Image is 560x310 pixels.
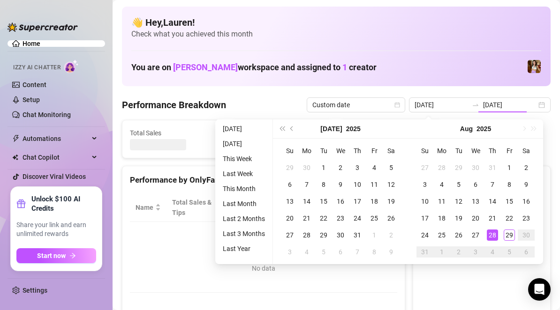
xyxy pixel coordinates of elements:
[13,63,61,72] span: Izzy AI Chatter
[173,62,238,72] span: [PERSON_NAME]
[483,100,537,110] input: End date
[23,81,46,89] a: Content
[341,197,384,218] span: Chat Conversion
[12,135,20,142] span: thunderbolt
[131,62,377,73] h1: You are on workspace and assigned to creator
[16,248,96,263] button: Start nowarrow-right
[31,194,96,213] strong: Unlock $100 AI Credits
[172,197,212,218] span: Total Sales & Tips
[23,111,71,118] a: Chat Monitoring
[287,193,335,222] th: Sales / Hour
[122,98,226,111] h4: Performance Breakdown
[130,128,216,138] span: Total Sales
[415,100,468,110] input: Start date
[64,59,79,73] img: AI Chatter
[528,278,551,301] div: Open Intercom Messenger
[166,193,226,222] th: Total Sales & Tips
[23,150,89,165] span: Chat Copilot
[293,197,322,218] span: Sales / Hour
[136,202,153,213] span: Name
[342,62,347,72] span: 1
[23,40,40,47] a: Home
[130,174,397,186] div: Performance by OnlyFans Creator
[394,102,400,108] span: calendar
[131,16,541,29] h4: 👋 Hey, Lauren !
[131,29,541,39] span: Check what you achieved this month
[231,197,274,218] div: Est. Hours Worked
[472,101,479,109] span: swap-right
[312,98,400,112] span: Custom date
[421,174,543,186] div: Sales by OnlyFans Creator
[472,101,479,109] span: to
[528,60,541,73] img: Elena
[23,173,86,180] a: Discover Viral Videos
[37,252,66,259] span: Start now
[16,199,26,208] span: gift
[23,96,40,103] a: Setup
[8,22,78,32] img: logo-BBDzfeDw.svg
[23,131,89,146] span: Automations
[348,128,434,138] span: Messages Sent
[239,128,325,138] span: Active Chats
[23,287,47,294] a: Settings
[130,193,166,222] th: Name
[16,221,96,239] span: Share your link and earn unlimited rewards
[139,263,388,273] div: No data
[335,193,397,222] th: Chat Conversion
[69,252,76,259] span: arrow-right
[12,154,18,161] img: Chat Copilot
